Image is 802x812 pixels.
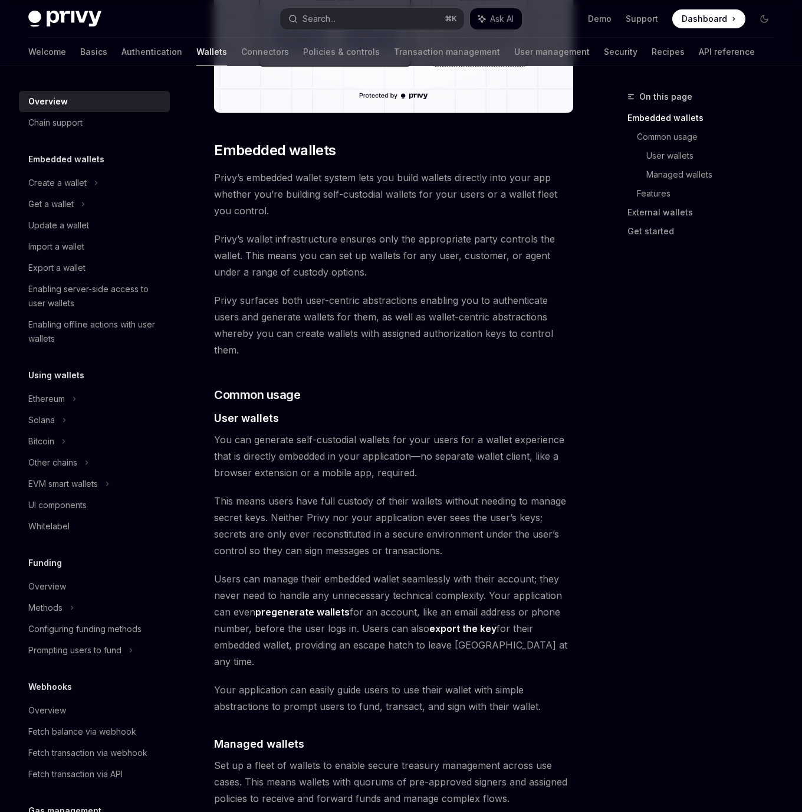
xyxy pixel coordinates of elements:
[28,116,83,130] div: Chain support
[28,176,87,190] div: Create a wallet
[627,109,783,127] a: Embedded wallets
[588,13,612,25] a: Demo
[28,725,136,739] div: Fetch balance via webhook
[699,38,755,66] a: API reference
[19,91,170,112] a: Overview
[637,184,783,203] a: Features
[214,141,336,160] span: Embedded wallets
[672,9,745,28] a: Dashboard
[646,146,783,165] a: User wallets
[303,12,336,26] div: Search...
[28,94,68,109] div: Overview
[214,682,573,715] span: Your application can easily guide users to use their wallet with simple abstractions to prompt us...
[28,456,77,470] div: Other chains
[28,767,123,781] div: Fetch transaction via API
[28,434,54,448] div: Bitcoin
[28,680,72,694] h5: Webhooks
[28,282,163,310] div: Enabling server-side access to user wallets
[639,90,692,104] span: On this page
[28,38,66,66] a: Welcome
[490,13,514,25] span: Ask AI
[196,38,227,66] a: Wallets
[445,14,457,24] span: ⌘ K
[394,38,500,66] a: Transaction management
[626,13,658,25] a: Support
[514,38,590,66] a: User management
[19,700,170,721] a: Overview
[28,703,66,718] div: Overview
[19,721,170,742] a: Fetch balance via webhook
[303,38,380,66] a: Policies & controls
[214,431,573,481] span: You can generate self-custodial wallets for your users for a wallet experience that is directly e...
[28,622,142,636] div: Configuring funding methods
[28,519,70,533] div: Whitelabel
[627,222,783,241] a: Get started
[652,38,685,66] a: Recipes
[214,571,573,670] span: Users can manage their embedded wallet seamlessly with their account; they never need to handle a...
[19,215,170,236] a: Update a wallet
[28,556,62,570] h5: Funding
[19,618,170,640] a: Configuring funding methods
[19,112,170,133] a: Chain support
[28,317,163,346] div: Enabling offline actions with user wallets
[19,495,170,516] a: UI components
[627,203,783,222] a: External wallets
[646,165,783,184] a: Managed wallets
[19,314,170,349] a: Enabling offline actions with user wallets
[121,38,182,66] a: Authentication
[214,169,573,219] span: Privy’s embedded wallet system lets you build wallets directly into your app whether you’re build...
[241,38,289,66] a: Connectors
[214,757,573,807] span: Set up a fleet of wallets to enable secure treasury management across use cases. This means walle...
[755,9,774,28] button: Toggle dark mode
[28,11,101,27] img: dark logo
[682,13,727,25] span: Dashboard
[28,413,55,427] div: Solana
[19,257,170,279] a: Export a wallet
[214,387,300,403] span: Common usage
[28,197,74,211] div: Get a wallet
[80,38,107,66] a: Basics
[19,516,170,537] a: Whitelabel
[28,746,147,760] div: Fetch transaction via webhook
[19,236,170,257] a: Import a wallet
[214,410,279,426] span: User wallets
[19,576,170,597] a: Overview
[214,493,573,559] span: This means users have full custody of their wallets without needing to manage secret keys. Neithe...
[214,292,573,358] span: Privy surfaces both user-centric abstractions enabling you to authenticate users and generate wal...
[28,152,104,166] h5: Embedded wallets
[28,643,121,657] div: Prompting users to fund
[28,498,87,512] div: UI components
[214,231,573,280] span: Privy’s wallet infrastructure ensures only the appropriate party controls the wallet. This means ...
[28,601,63,615] div: Methods
[429,623,497,635] a: export the key
[214,736,304,752] span: Managed wallets
[28,477,98,491] div: EVM smart wallets
[28,579,66,594] div: Overview
[28,392,65,406] div: Ethereum
[19,279,170,314] a: Enabling server-side access to user wallets
[470,8,522,30] button: Ask AI
[637,127,783,146] a: Common usage
[255,606,350,618] a: pregenerate wallets
[28,368,84,382] h5: Using wallets
[19,742,170,764] a: Fetch transaction via webhook
[604,38,637,66] a: Security
[28,218,89,233] div: Update a wallet
[280,8,465,30] button: Search...⌘K
[28,240,84,254] div: Import a wallet
[28,261,86,275] div: Export a wallet
[19,764,170,785] a: Fetch transaction via API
